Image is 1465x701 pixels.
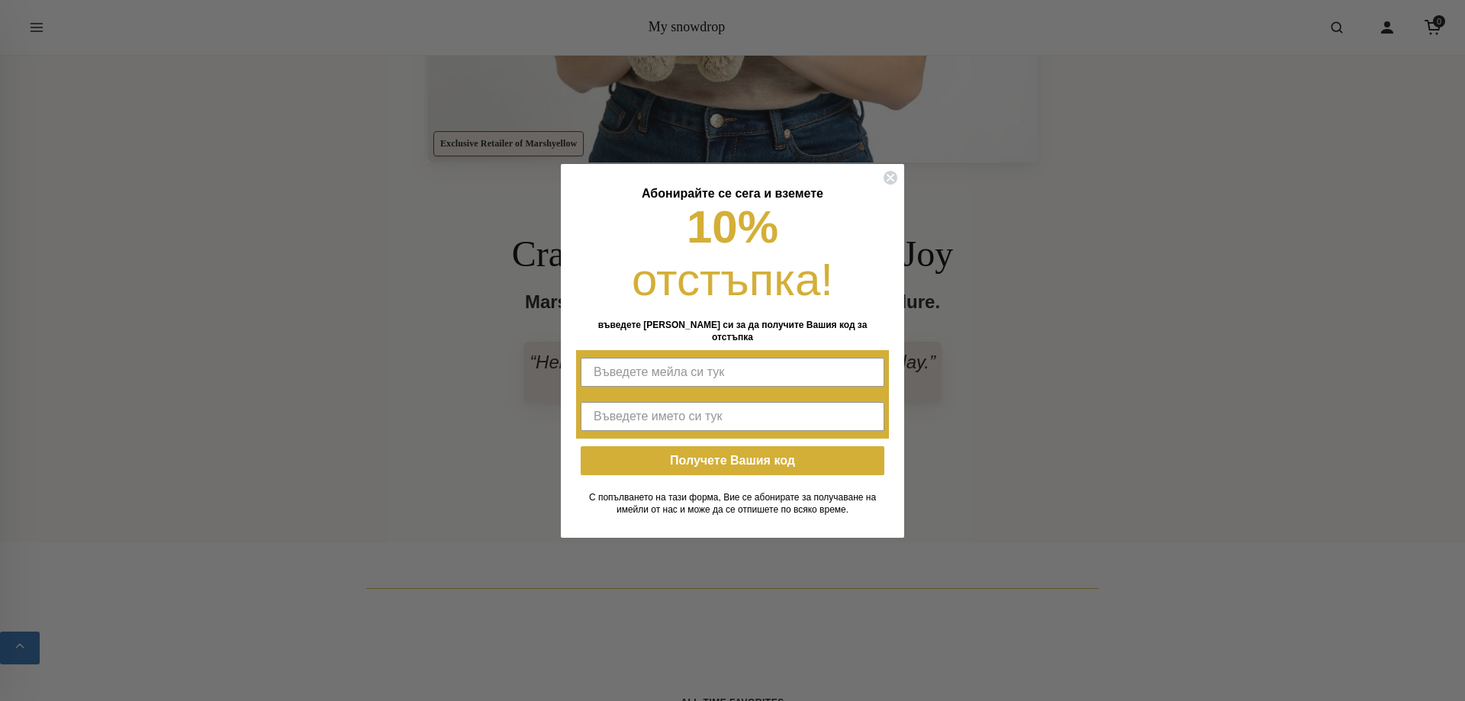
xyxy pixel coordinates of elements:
span: С попълването на тази форма, Вие се абонирате за получаване на имейли от нас и може да се отпишет... [589,492,876,515]
span: 10% [687,201,778,252]
span: отстъпка! [632,254,833,305]
input: Въведете мейла си тук [581,358,884,387]
span: Абонирайте се сега и вземете [642,187,823,200]
button: Close dialog [883,170,898,185]
span: въведете [PERSON_NAME] си за да получите Вашия код за отстъпка [598,320,868,342]
button: Получете Вашия код [581,446,884,475]
input: Въведете името си тук [581,402,884,431]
